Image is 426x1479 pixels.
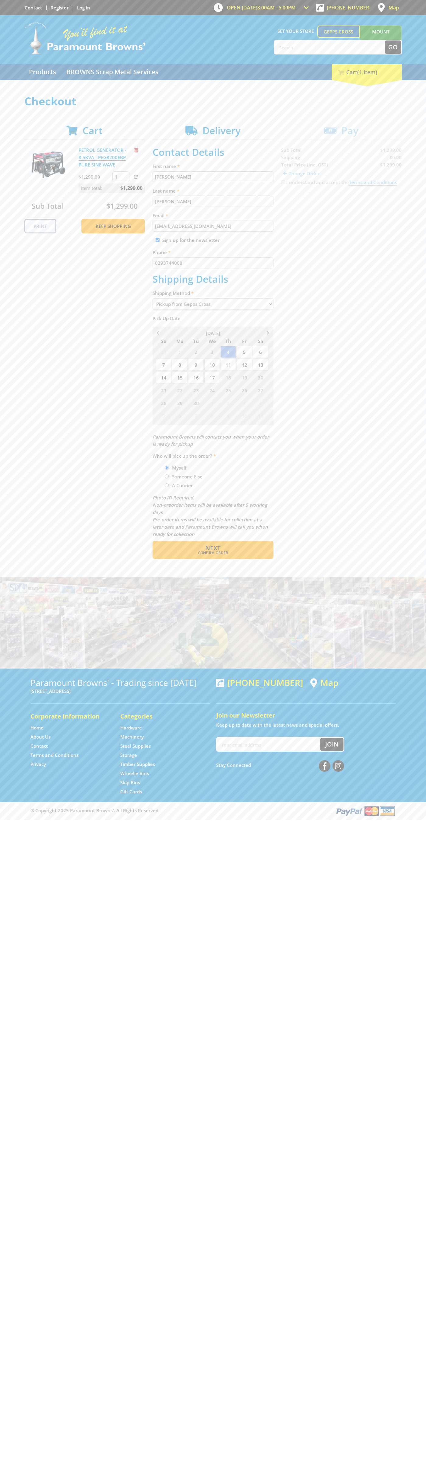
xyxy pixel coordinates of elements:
[153,146,273,158] h2: Contact Details
[188,397,204,409] span: 30
[24,95,402,107] h1: Checkout
[253,371,268,383] span: 20
[237,410,252,422] span: 10
[83,124,103,137] span: Cart
[253,337,268,345] span: Sa
[172,410,188,422] span: 6
[172,371,188,383] span: 15
[156,337,171,345] span: Su
[30,761,46,767] a: Go to the Privacy page
[153,257,273,268] input: Please enter your telephone number.
[237,371,252,383] span: 19
[165,474,169,478] input: Please select who will pick up the order.
[30,734,51,740] a: Go to the About Us page
[216,758,344,772] div: Stay Connected
[188,358,204,371] span: 9
[204,337,220,345] span: We
[170,480,195,491] label: A Courier
[134,147,138,153] a: Remove from cart
[216,711,396,720] h5: Join our Newsletter
[51,5,69,11] a: Go to the registration page
[30,146,67,183] img: PETROL GENERATOR - 8.5KVA - PEG8200EBP PURE SINE WAVE
[220,384,236,396] span: 25
[153,187,273,194] label: Last name
[24,219,56,233] a: Print
[120,779,140,786] a: Go to the Skip Bins page
[153,221,273,232] input: Please enter your email address.
[317,26,360,38] a: Gepps Cross
[385,40,401,54] button: Go
[172,384,188,396] span: 22
[120,752,137,758] a: Go to the Storage page
[360,26,402,49] a: Mount [PERSON_NAME]
[170,471,205,482] label: Someone Else
[237,358,252,371] span: 12
[216,678,303,687] div: [PHONE_NUMBER]
[188,337,204,345] span: Tu
[120,184,143,193] span: $1,299.00
[172,337,188,345] span: Mo
[120,788,142,795] a: Go to the Gift Cards page
[172,346,188,358] span: 1
[24,64,61,80] a: Go to the Products page
[120,712,198,721] h5: Categories
[62,64,163,80] a: Go to the BROWNS Scrap Metal Services page
[220,371,236,383] span: 18
[120,770,149,777] a: Go to the Wheelie Bins page
[120,743,151,749] a: Go to the Steel Supplies page
[156,410,171,422] span: 5
[227,4,296,11] span: OPEN [DATE]
[153,298,273,310] select: Please select a shipping method.
[30,678,210,687] h3: Paramount Browns' - Trading since [DATE]
[237,397,252,409] span: 3
[332,64,402,80] div: Cart
[170,463,188,473] label: Myself
[156,358,171,371] span: 7
[217,738,320,751] input: Your email address
[275,40,385,54] input: Search
[30,752,79,758] a: Go to the Terms and Conditions page
[237,346,252,358] span: 5
[188,371,204,383] span: 16
[188,346,204,358] span: 2
[204,410,220,422] span: 8
[79,147,126,168] a: PETROL GENERATOR - 8.5KVA - PEG8200EBP PURE SINE WAVE
[153,315,273,322] label: Pick Up Date
[253,358,268,371] span: 13
[253,410,268,422] span: 11
[204,371,220,383] span: 17
[220,358,236,371] span: 11
[237,337,252,345] span: Fr
[220,337,236,345] span: Th
[204,346,220,358] span: 3
[153,171,273,182] input: Please enter your first name.
[220,346,236,358] span: 4
[202,124,241,137] span: Delivery
[30,687,210,695] p: [STREET_ADDRESS]
[30,725,44,731] a: Go to the Home page
[32,201,63,211] span: Sub Total
[204,358,220,371] span: 10
[188,410,204,422] span: 7
[120,725,142,731] a: Go to the Hardware page
[204,397,220,409] span: 1
[172,358,188,371] span: 8
[153,541,273,559] button: Next Confirm order
[81,219,145,233] a: Keep Shopping
[153,452,273,460] label: Who will pick up the order?
[79,173,111,180] p: $1,299.00
[253,346,268,358] span: 6
[357,68,377,76] span: (1 item)
[162,237,220,243] label: Sign up for the newsletter
[165,483,169,487] input: Please select who will pick up the order.
[257,4,296,11] span: 8:00am - 5:00pm
[153,434,269,447] em: Paramount Browns will contact you when your order is ready for pickup
[216,721,396,729] p: Keep up to date with the latest news and special offers.
[153,273,273,285] h2: Shipping Details
[274,26,318,37] span: Set your store
[120,761,155,767] a: Go to the Timber Supplies page
[320,738,343,751] button: Join
[153,196,273,207] input: Please enter your last name.
[220,410,236,422] span: 9
[153,212,273,219] label: Email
